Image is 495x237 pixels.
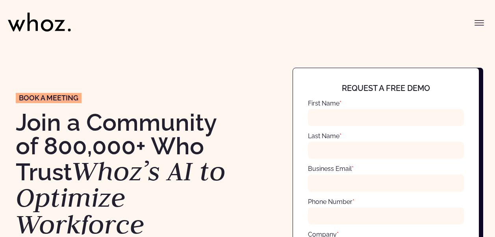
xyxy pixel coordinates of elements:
label: Phone Number [308,198,354,206]
h4: Request a free demo [316,84,456,93]
span: Book a meeting [19,94,78,102]
label: Last Name [308,132,341,140]
label: First Name [308,100,341,107]
button: Toggle menu [471,15,487,31]
label: Business Email [308,165,354,172]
